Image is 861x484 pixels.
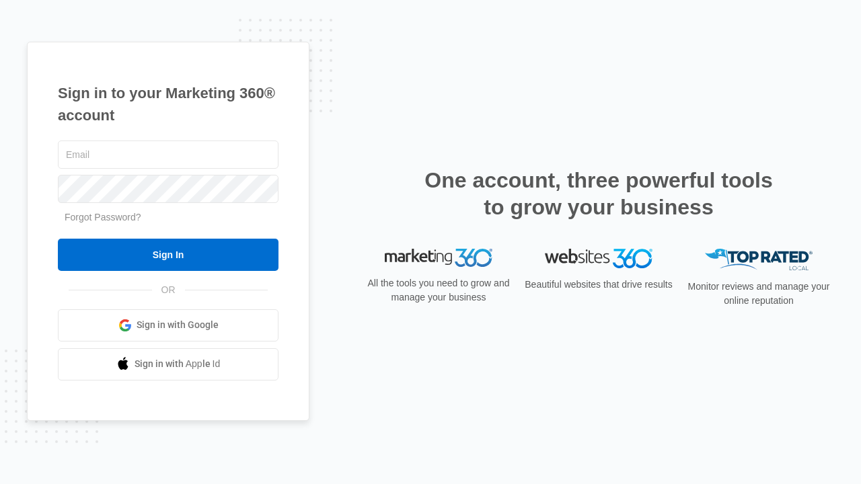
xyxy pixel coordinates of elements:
[58,239,278,271] input: Sign In
[65,212,141,223] a: Forgot Password?
[152,283,185,297] span: OR
[523,278,674,292] p: Beautiful websites that drive results
[385,249,492,268] img: Marketing 360
[137,318,219,332] span: Sign in with Google
[58,140,278,169] input: Email
[683,280,834,308] p: Monitor reviews and manage your online reputation
[58,348,278,380] a: Sign in with Apple Id
[135,357,221,371] span: Sign in with Apple Id
[58,82,278,126] h1: Sign in to your Marketing 360® account
[420,167,777,220] h2: One account, three powerful tools to grow your business
[545,249,652,268] img: Websites 360
[58,309,278,341] a: Sign in with Google
[363,276,514,305] p: All the tools you need to grow and manage your business
[705,249,813,271] img: Top Rated Local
